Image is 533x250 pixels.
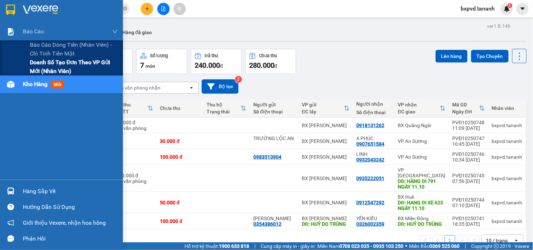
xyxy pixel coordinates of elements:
th: Toggle SortBy [298,99,353,118]
img: solution-icon [7,28,14,35]
div: PVĐ10250746 [453,151,485,157]
button: Bộ lọc [202,79,239,94]
div: BX [PERSON_NAME] [302,154,349,160]
div: 07:56 [DATE] [453,178,485,184]
div: 0983513904 [253,154,281,160]
div: 07:10 [DATE] [453,203,485,208]
button: Lên hàng [436,50,468,63]
div: PVĐ10250741 [453,216,485,221]
div: PVĐ10250748 [453,120,485,125]
div: Đã thu [116,102,147,107]
div: PVĐ10250745 [453,173,485,178]
div: DĐ: HÀNG ĐI 791 NGÀY 11.10 [398,178,446,190]
div: PVĐ10250744 [453,197,485,203]
span: copyright [494,244,499,249]
span: Nhận: [67,7,84,14]
div: BX [PERSON_NAME] [302,216,349,221]
div: ĐC lấy [302,109,344,114]
div: 0912547292 [357,200,385,205]
div: Mã GD [453,102,479,107]
div: 50.000 đ [160,200,200,205]
span: notification [7,219,14,226]
span: question-circle [7,204,14,210]
div: VP nhận [398,102,440,107]
strong: 1900 633 818 [219,243,249,249]
button: Hàng đã giao [117,24,157,41]
div: Số điện thoại [357,110,391,115]
div: Ngày ĐH [453,109,479,114]
span: close-circle [123,6,127,12]
button: 1 [445,235,455,246]
div: VP An Sương [398,154,446,160]
div: DĐ: HUỶ DO TRÙNG [302,221,349,227]
div: GIANG TRÀ [253,216,295,221]
div: Hàng sắp về [23,186,118,197]
div: Nhân viên [492,105,522,111]
span: 1 [509,3,511,8]
div: 100.000 đ [160,218,200,224]
div: 18:35 [DATE] [453,221,485,227]
span: | [465,242,466,250]
div: BX Miền Đông [398,216,446,221]
svg: open [514,238,519,243]
span: Kho hàng [23,81,47,87]
span: Hỗ trợ kỹ thuật: [184,242,249,250]
div: Chọn văn phòng nhận [112,84,161,91]
div: 200.000 đ [116,173,153,178]
button: file-add [157,3,170,15]
span: Báo cáo [23,27,44,36]
span: CR : [5,38,16,45]
div: BX [PERSON_NAME] [302,123,349,128]
div: Chưa thu [259,53,277,58]
span: close-circle [123,6,127,11]
div: 0935222051 [357,176,385,181]
button: caret-down [516,3,529,15]
button: Tạo Chuyến [471,50,509,63]
div: bxpvd.tananh [492,176,522,181]
div: 10:34 [DATE] [453,157,485,163]
span: message [7,235,14,242]
div: 40.000 [5,37,63,45]
img: warehouse-icon [7,187,14,195]
div: TRƯỜNG LỘC AN [253,136,295,141]
span: aim [177,6,182,11]
div: BX Quãng Ngãi [67,6,124,23]
div: BX [PERSON_NAME] [302,138,349,144]
span: file-add [161,6,166,11]
div: 0326002359 [357,221,385,227]
div: DĐ: HANG ĐI XE 623 NGÀY 11.10 [398,200,446,211]
div: Tên hàng: TG ( : 1 ) [6,50,124,58]
div: DĐ: HUỶ DO TRÙNG [398,221,446,227]
div: 10:45 [DATE] [453,141,485,147]
div: BX [PERSON_NAME] [302,200,349,205]
span: Cung cấp máy in - giấy in: [261,242,316,250]
span: Báo cáo dòng tiền (nhân viên) - chỉ tính tiền mặt [30,40,118,58]
div: Tại văn phòng [116,178,153,184]
span: Giới thiệu Vexere, nhận hoa hồng [23,218,106,227]
div: 40.000 đ [116,120,153,125]
div: bxpvd.tananh [492,200,522,205]
div: Thu hộ [207,102,241,107]
div: YẾN KIỀU [357,216,391,221]
span: SL [57,49,66,59]
div: Đã thu [205,53,218,58]
div: VP [GEOGRAPHIC_DATA] [398,167,446,178]
div: LINH [357,151,391,157]
div: BX Huế [398,194,446,200]
div: 0932043242 [357,157,385,163]
div: 11:09 [DATE] [453,125,485,131]
span: đ [274,63,277,69]
img: icon-new-feature [504,6,510,12]
span: đ [220,63,223,69]
div: bxpvd.tananh [492,138,522,144]
div: VP gửi [302,102,344,107]
div: ver 1.8.146 [487,22,511,30]
span: Doanh số tạo đơn theo VP gửi mới (nhân viên) [30,58,118,75]
span: Miền Nam [317,242,404,250]
div: BX Quãng Ngãi [398,123,446,128]
div: bxpvd.tananh [492,154,522,160]
div: Người nhận [357,101,391,107]
span: down [112,29,118,34]
button: Chưa thu280.000đ [245,49,296,74]
div: Trạng thái [207,109,241,114]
